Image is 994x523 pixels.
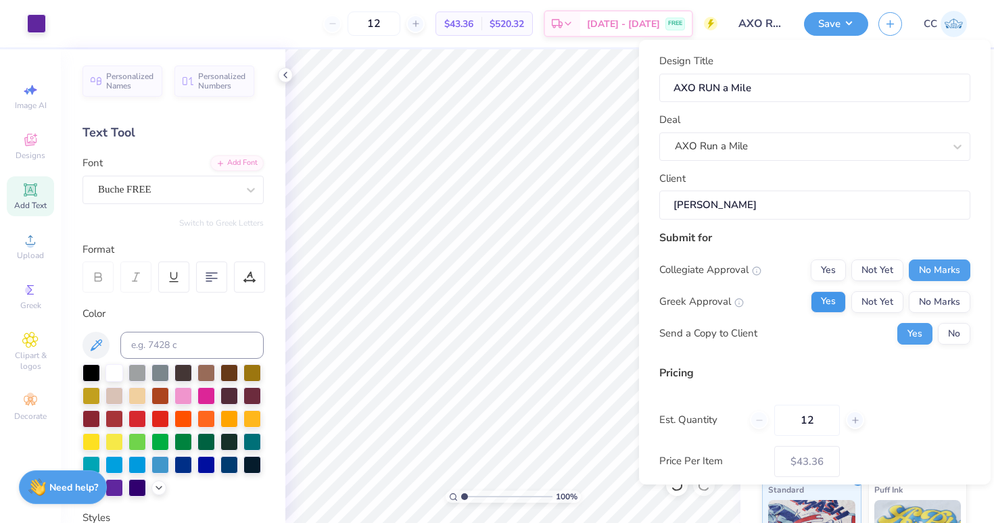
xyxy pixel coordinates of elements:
span: Designs [16,150,45,161]
button: Not Yet [851,291,903,313]
span: FREE [668,19,682,28]
label: Client [659,171,686,186]
button: No Marks [909,291,970,313]
div: Send a Copy to Client [659,326,757,341]
span: Add Text [14,200,47,211]
div: Collegiate Approval [659,262,761,278]
input: Untitled Design [728,10,794,37]
span: Personalized Names [106,72,154,91]
span: Decorate [14,411,47,422]
input: – – [774,405,840,436]
input: e.g. 7428 c [120,332,264,359]
a: CC [924,11,967,37]
div: Format [82,242,265,257]
button: Yes [897,323,932,345]
div: Add Font [210,155,264,171]
span: $520.32 [490,17,524,31]
button: No Marks [909,259,970,281]
button: Yes [811,259,846,281]
label: Price Per Item [659,453,764,469]
button: Not Yet [851,259,903,281]
div: Greek Approval [659,294,744,309]
span: 100 % [556,491,577,503]
strong: Need help? [49,481,98,494]
span: Clipart & logos [7,350,54,372]
input: – – [348,11,400,36]
div: Color [82,306,264,322]
span: $43.36 [444,17,473,31]
label: Est. Quantity [659,412,740,428]
button: Switch to Greek Letters [179,218,264,228]
span: [DATE] - [DATE] [587,17,660,31]
span: Greek [20,300,41,311]
button: No [938,323,970,345]
label: Design Title [659,53,713,69]
span: Personalized Numbers [198,72,246,91]
span: CC [924,16,937,32]
span: Standard [768,482,804,497]
label: Deal [659,112,680,128]
span: Upload [17,250,44,261]
div: Submit for [659,230,970,246]
span: Puff Ink [874,482,903,497]
button: Save [804,12,868,36]
div: Text Tool [82,124,264,142]
div: Pricing [659,365,970,381]
img: Cori Cochran [941,11,967,37]
input: e.g. Ethan Linker [659,191,970,220]
label: Font [82,155,103,171]
span: Image AI [15,100,47,111]
button: Yes [811,291,846,313]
